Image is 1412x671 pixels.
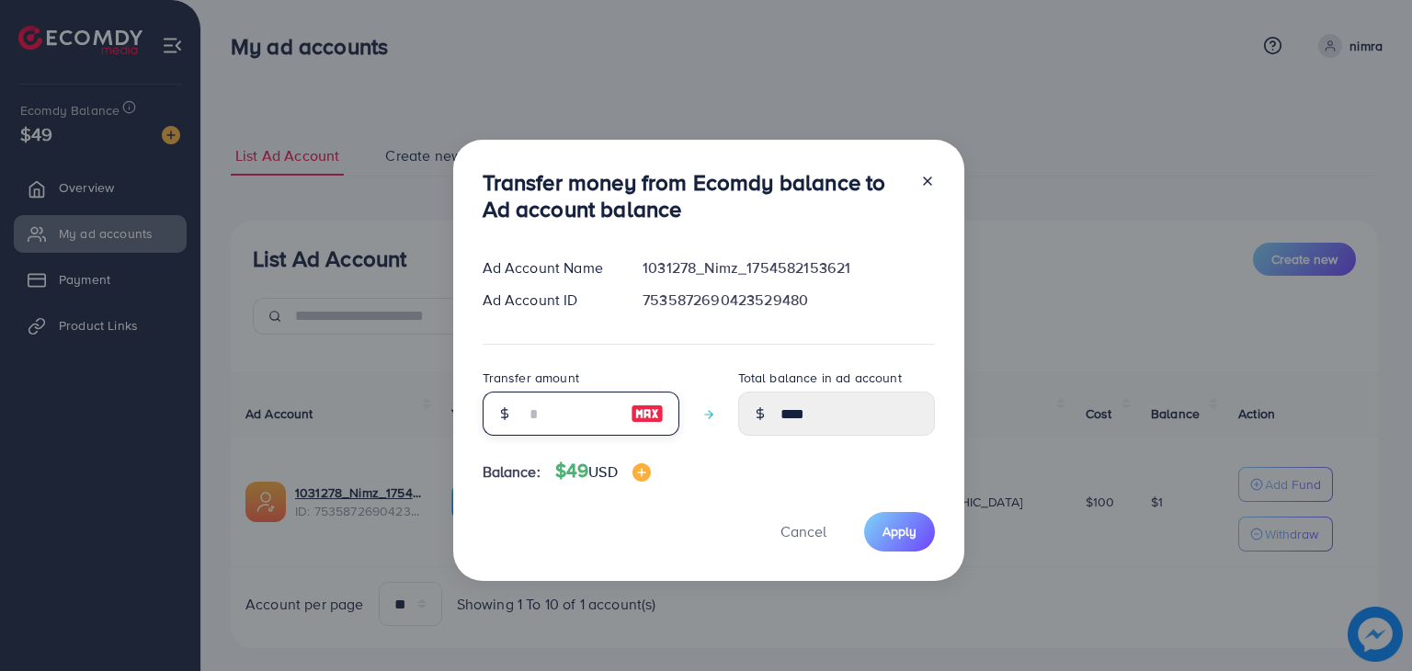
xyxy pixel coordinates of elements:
label: Transfer amount [483,369,579,387]
div: 7535872690423529480 [628,290,949,311]
span: USD [588,461,617,482]
div: Ad Account ID [468,290,629,311]
img: image [632,463,651,482]
h4: $49 [555,460,651,483]
span: Balance: [483,461,541,483]
span: Apply [882,522,917,540]
img: image [631,403,664,425]
h3: Transfer money from Ecomdy balance to Ad account balance [483,169,905,222]
button: Cancel [757,512,849,552]
span: Cancel [780,521,826,541]
button: Apply [864,512,935,552]
div: 1031278_Nimz_1754582153621 [628,257,949,279]
div: Ad Account Name [468,257,629,279]
label: Total balance in ad account [738,369,902,387]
